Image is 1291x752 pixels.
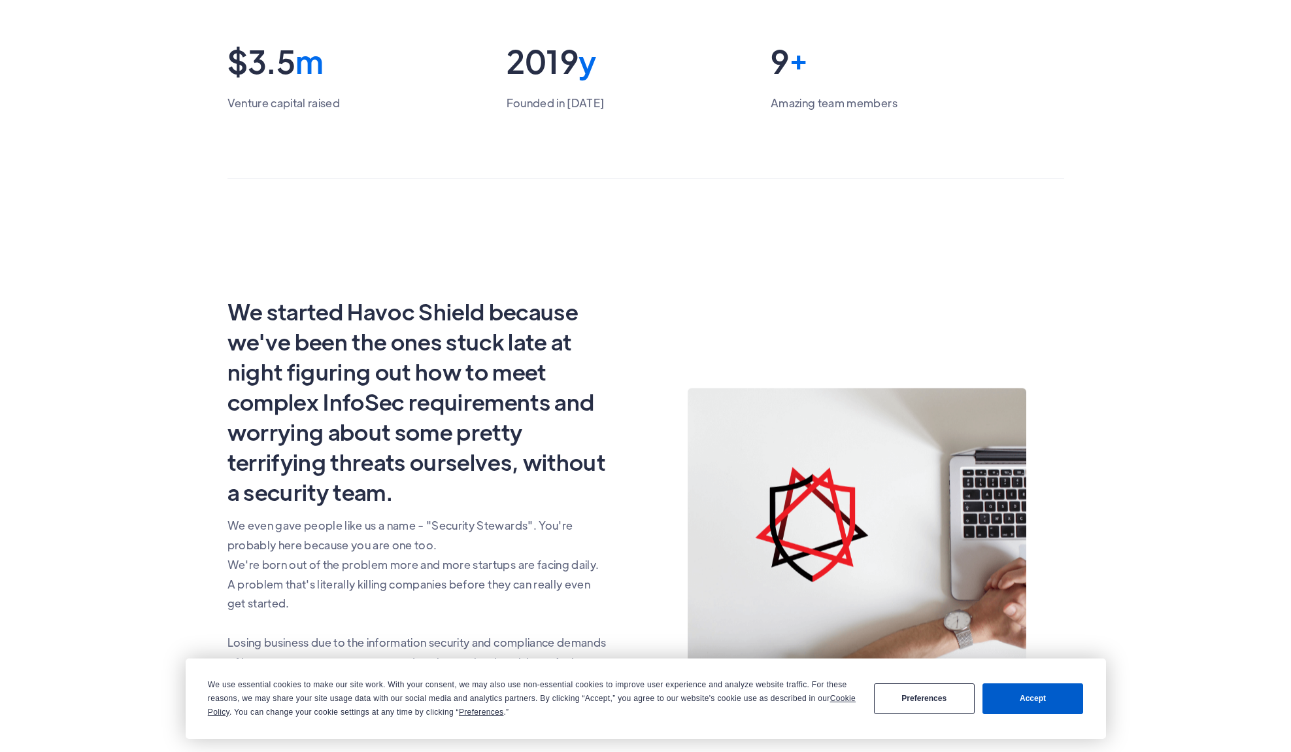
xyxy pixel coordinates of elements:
[227,41,340,82] div: $3.5
[789,41,808,81] span: +
[186,658,1106,739] div: Cookie Consent Prompt
[771,41,897,82] div: 9
[1226,689,1291,752] iframe: Chat Widget
[507,41,605,82] div: 2019
[227,94,340,113] div: Venture capital raised
[771,94,897,113] div: Amazing team members
[578,41,596,81] span: y
[227,296,608,507] h2: We started Havoc Shield because we've been the ones stuck late at night figuring out how to meet ...
[295,41,324,81] span: m
[688,388,1026,670] img: Graphic of a laptop with the Havoc Shield logo
[982,683,1083,714] button: Accept
[507,94,605,113] div: Founded in [DATE]
[874,683,975,714] button: Preferences
[208,678,858,719] div: We use essential cookies to make our site work. With your consent, we may also use non-essential ...
[459,708,503,717] span: Preferences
